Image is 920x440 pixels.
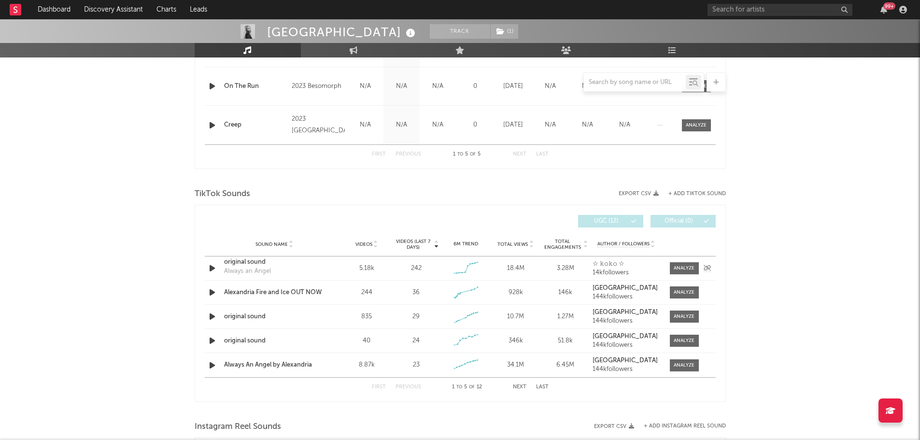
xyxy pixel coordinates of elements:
a: Always An Angel by Alexandria [224,360,325,370]
span: Total Engagements [543,239,582,250]
strong: [GEOGRAPHIC_DATA] [593,357,658,364]
strong: [GEOGRAPHIC_DATA] [593,309,658,315]
div: 144k followers [593,366,660,373]
div: 99 + [883,2,895,10]
button: Previous [396,384,421,390]
button: UGC(12) [578,215,643,227]
a: Creep [224,120,287,130]
a: [GEOGRAPHIC_DATA] [593,309,660,316]
div: 29 [412,312,420,322]
strong: ☆ 𝚔𝚘𝚔𝚘 ☆ [593,261,624,267]
span: UGC ( 12 ) [584,218,629,224]
span: of [470,152,476,156]
div: N/A [350,120,381,130]
div: 6.45M [543,360,588,370]
div: N/A [534,120,566,130]
span: ( 1 ) [490,24,519,39]
div: 1 5 5 [440,149,494,160]
div: Always an Angel [224,267,271,276]
div: 23 [413,360,420,370]
div: 346k [493,336,538,346]
strong: [GEOGRAPHIC_DATA] [593,333,658,340]
div: 3.28M [543,264,588,273]
button: Next [513,152,526,157]
div: 8.87k [344,360,389,370]
button: Export CSV [619,191,659,197]
a: [GEOGRAPHIC_DATA] [593,285,660,292]
div: 24 [412,336,420,346]
button: First [372,384,386,390]
span: of [469,385,475,389]
div: 6M Trend [443,241,488,248]
div: 144k followers [593,318,660,325]
a: original sound [224,312,325,322]
div: N/A [422,120,453,130]
span: Videos [355,241,372,247]
div: 18.4M [493,264,538,273]
div: 40 [344,336,389,346]
span: TikTok Sounds [195,188,250,200]
span: to [456,385,462,389]
div: [DATE] [497,120,529,130]
button: 99+ [880,6,887,14]
button: First [372,152,386,157]
button: Last [536,152,549,157]
button: Next [513,384,526,390]
button: + Add TikTok Sound [659,191,726,197]
button: (1) [491,24,518,39]
div: 242 [411,264,422,273]
span: Videos (last 7 days) [394,239,433,250]
div: [GEOGRAPHIC_DATA] [267,24,418,40]
a: Alexandria Fire and Ice OUT NOW [224,288,325,298]
div: 144k followers [593,342,660,349]
a: [GEOGRAPHIC_DATA] [593,333,660,340]
div: 34.1M [493,360,538,370]
button: Export CSV [594,424,634,429]
div: 2023 [GEOGRAPHIC_DATA] [292,114,344,137]
span: Sound Name [255,241,288,247]
div: 14k followers [593,270,660,276]
div: 835 [344,312,389,322]
div: 1 5 12 [440,382,494,393]
div: N/A [386,120,417,130]
div: 1.27M [543,312,588,322]
button: Last [536,384,549,390]
a: [GEOGRAPHIC_DATA] [593,357,660,364]
button: + Add TikTok Sound [668,191,726,197]
a: original sound [224,336,325,346]
input: Search for artists [708,4,852,16]
a: original sound [224,257,325,267]
input: Search by song name or URL [584,79,686,86]
span: Official ( 0 ) [657,218,701,224]
span: Total Views [497,241,528,247]
button: Official(0) [651,215,716,227]
span: to [457,152,463,156]
span: Instagram Reel Sounds [195,421,281,433]
span: Author / Followers [597,241,650,247]
div: 51.8k [543,336,588,346]
div: 244 [344,288,389,298]
button: Previous [396,152,421,157]
div: N/A [571,120,604,130]
div: 0 [458,120,492,130]
div: 5.18k [344,264,389,273]
div: 928k [493,288,538,298]
div: N/A [609,120,641,130]
div: 36 [412,288,420,298]
div: 146k [543,288,588,298]
div: 144k followers [593,294,660,300]
button: + Add Instagram Reel Sound [644,424,726,429]
button: Track [430,24,490,39]
div: 10.7M [493,312,538,322]
a: ☆ 𝚔𝚘𝚔𝚘 ☆ [593,261,660,268]
strong: [GEOGRAPHIC_DATA] [593,285,658,291]
div: + Add Instagram Reel Sound [634,424,726,429]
